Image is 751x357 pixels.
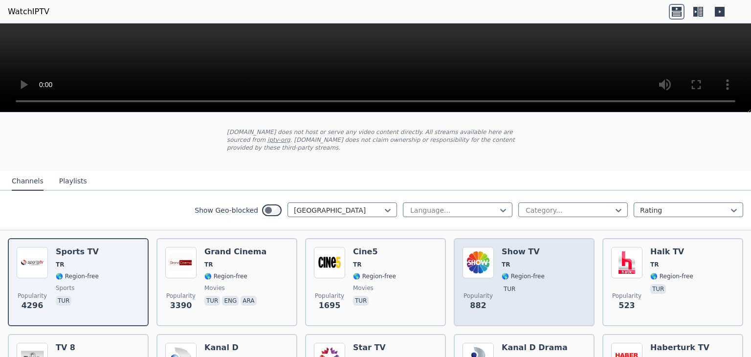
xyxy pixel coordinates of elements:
[56,343,99,353] h6: TV 8
[470,300,486,312] span: 882
[204,247,266,257] h6: Grand Cinema
[204,261,213,268] span: TR
[650,272,693,280] span: 🌎 Region-free
[353,247,396,257] h6: Cine5
[502,261,510,268] span: TR
[56,247,99,257] h6: Sports TV
[353,284,374,292] span: movies
[17,247,48,278] img: Sports TV
[56,284,74,292] span: sports
[315,292,344,300] span: Popularity
[22,300,44,312] span: 4296
[502,284,517,294] p: tur
[463,247,494,278] img: Show TV
[166,292,196,300] span: Popularity
[204,272,247,280] span: 🌎 Region-free
[56,272,99,280] span: 🌎 Region-free
[464,292,493,300] span: Popularity
[353,272,396,280] span: 🌎 Region-free
[12,172,44,191] button: Channels
[314,247,345,278] img: Cine5
[204,296,220,306] p: tur
[241,296,256,306] p: ara
[502,343,568,353] h6: Kanal D Drama
[650,343,709,353] h6: Haberturk TV
[353,343,396,353] h6: Star TV
[618,300,635,312] span: 523
[611,247,642,278] img: Halk TV
[56,296,71,306] p: tur
[612,292,641,300] span: Popularity
[353,261,361,268] span: TR
[8,6,49,18] a: WatchIPTV
[170,300,192,312] span: 3390
[204,284,225,292] span: movies
[195,205,258,215] label: Show Geo-blocked
[502,272,545,280] span: 🌎 Region-free
[502,247,545,257] h6: Show TV
[56,261,64,268] span: TR
[222,296,239,306] p: eng
[18,292,47,300] span: Popularity
[650,247,693,257] h6: Halk TV
[267,136,290,143] a: iptv-org
[204,343,247,353] h6: Kanal D
[353,296,369,306] p: tur
[227,128,524,152] p: [DOMAIN_NAME] does not host or serve any video content directly. All streams available here are s...
[59,172,87,191] button: Playlists
[319,300,341,312] span: 1695
[650,284,666,294] p: tur
[165,247,197,278] img: Grand Cinema
[650,261,659,268] span: TR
